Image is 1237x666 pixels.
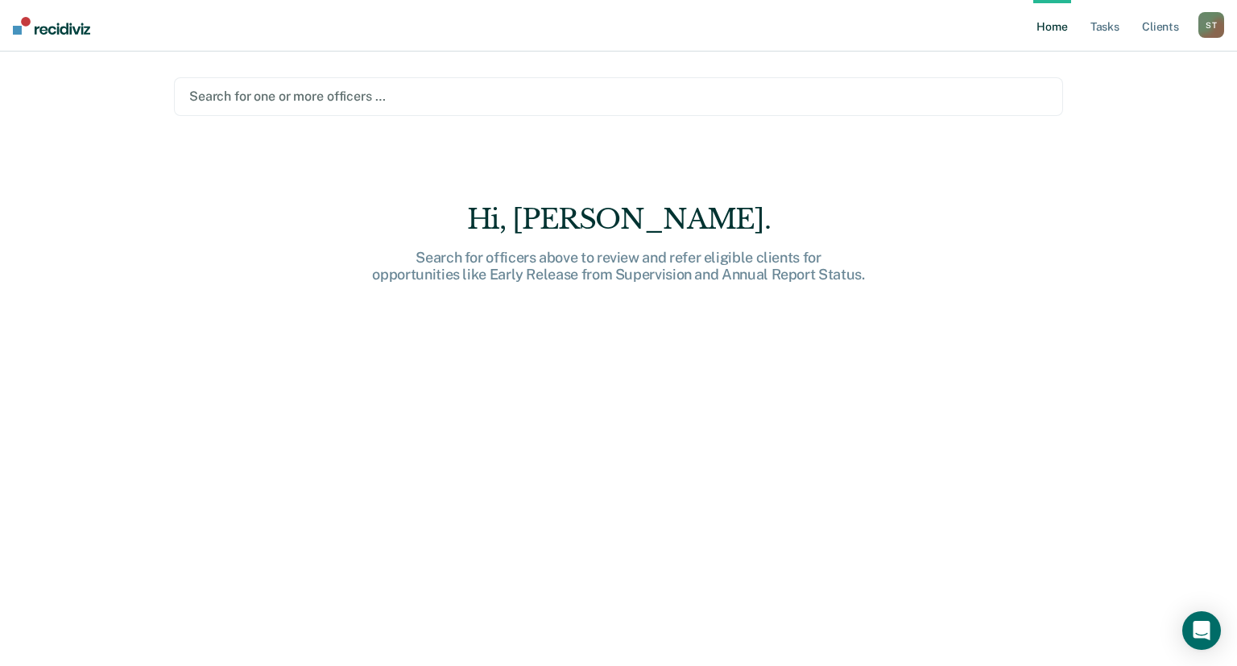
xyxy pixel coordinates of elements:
div: Open Intercom Messenger [1182,611,1221,650]
div: Hi, [PERSON_NAME]. [361,203,876,236]
button: ST [1198,12,1224,38]
img: Recidiviz [13,17,90,35]
div: Search for officers above to review and refer eligible clients for opportunities like Early Relea... [361,249,876,283]
div: S T [1198,12,1224,38]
